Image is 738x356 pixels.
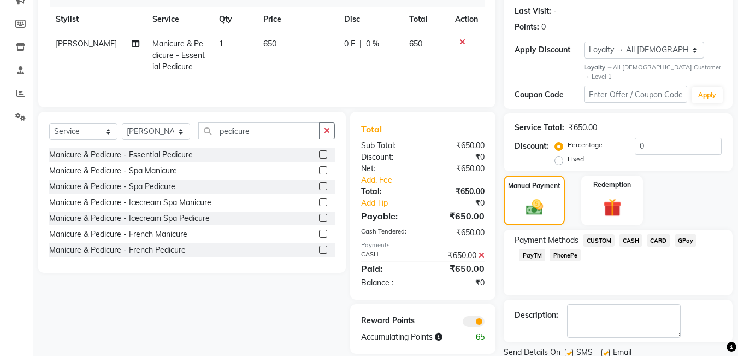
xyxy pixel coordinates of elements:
[423,262,493,275] div: ₹650.00
[584,63,613,71] strong: Loyalty →
[423,227,493,238] div: ₹650.00
[338,7,403,32] th: Disc
[541,21,546,33] div: 0
[423,151,493,163] div: ₹0
[353,140,423,151] div: Sub Total:
[344,38,355,50] span: 0 F
[423,140,493,151] div: ₹650.00
[448,7,485,32] th: Action
[353,262,423,275] div: Paid:
[568,140,603,150] label: Percentage
[568,154,584,164] label: Fixed
[550,249,581,261] span: PhonePe
[423,277,493,289] div: ₹0
[515,122,564,133] div: Service Total:
[353,227,423,238] div: Cash Tendered:
[212,7,257,32] th: Qty
[152,39,205,72] span: Manicure & Pedicure - Essential Pedicure
[583,234,615,247] span: CUSTOM
[198,122,320,139] input: Search or Scan
[49,229,187,240] div: Manicure & Pedicure - French Manicure
[146,7,212,32] th: Service
[423,163,493,174] div: ₹650.00
[49,213,210,224] div: Manicure & Pedicure - Icecream Spa Pedicure
[515,89,583,101] div: Coupon Code
[569,122,597,133] div: ₹650.00
[49,149,193,161] div: Manicure & Pedicure - Essential Pedicure
[353,197,434,209] a: Add Tip
[353,277,423,289] div: Balance :
[257,7,338,32] th: Price
[647,234,670,247] span: CARD
[353,163,423,174] div: Net:
[359,38,362,50] span: |
[515,44,583,56] div: Apply Discount
[353,186,423,197] div: Total:
[219,39,223,49] span: 1
[263,39,276,49] span: 650
[519,249,545,261] span: PayTM
[49,165,177,177] div: Manicure & Pedicure - Spa Manicure
[49,244,186,256] div: Manicure & Pedicure - French Pedicure
[515,141,548,152] div: Discount:
[584,63,722,81] div: All [DEMOGRAPHIC_DATA] Customer → Level 1
[353,151,423,163] div: Discount:
[515,21,539,33] div: Points:
[49,197,211,208] div: Manicure & Pedicure - Icecream Spa Manicure
[593,180,631,190] label: Redemption
[423,250,493,261] div: ₹650.00
[598,196,627,219] img: _gift.svg
[353,209,423,223] div: Payable:
[353,174,493,186] a: Add. Fee
[553,5,557,17] div: -
[458,331,493,343] div: 65
[584,86,687,103] input: Enter Offer / Coupon Code
[361,124,386,135] span: Total
[49,181,175,192] div: Manicure & Pedicure - Spa Pedicure
[49,7,146,32] th: Stylist
[692,87,723,103] button: Apply
[515,235,578,246] span: Payment Methods
[435,197,493,209] div: ₹0
[409,39,422,49] span: 650
[361,241,485,250] div: Payments
[515,5,551,17] div: Last Visit:
[515,310,558,321] div: Description:
[521,197,548,217] img: _cash.svg
[423,209,493,223] div: ₹650.00
[675,234,697,247] span: GPay
[508,181,560,191] label: Manual Payment
[423,186,493,197] div: ₹650.00
[366,38,379,50] span: 0 %
[619,234,642,247] span: CASH
[353,331,458,343] div: Accumulating Points
[353,315,423,327] div: Reward Points
[353,250,423,261] div: CASH
[403,7,449,32] th: Total
[56,39,117,49] span: [PERSON_NAME]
